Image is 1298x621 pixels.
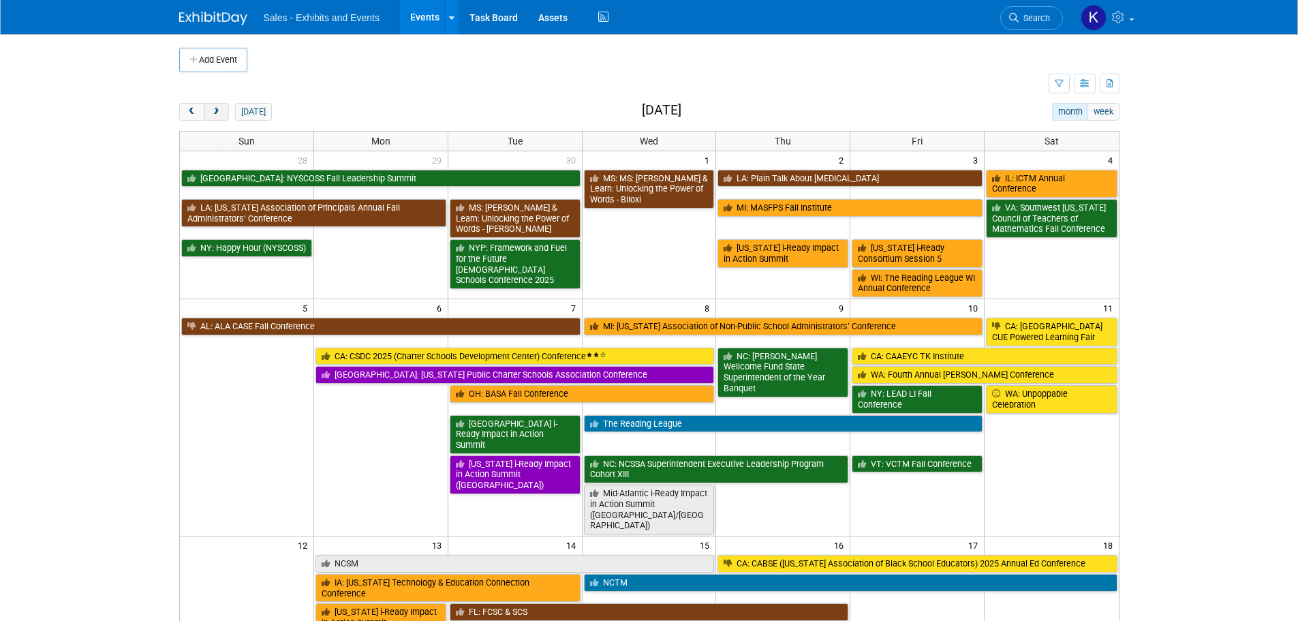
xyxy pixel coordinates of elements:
[837,299,850,316] span: 9
[852,348,1117,365] a: CA: CAAEYC TK Institute
[315,348,715,365] a: CA: CSDC 2025 (Charter Schools Development Center) Conference
[972,151,984,168] span: 3
[584,415,983,433] a: The Reading League
[450,385,715,403] a: OH: BASA Fall Conference
[852,455,983,473] a: VT: VCTM Fall Conference
[642,103,681,118] h2: [DATE]
[570,299,582,316] span: 7
[181,239,312,257] a: NY: Happy Hour (NYSCOSS)
[431,536,448,554] span: 13
[450,199,581,238] a: MS: [PERSON_NAME] & Learn: Unlocking the Power of Words - [PERSON_NAME]
[852,366,1117,384] a: WA: Fourth Annual [PERSON_NAME] Conference
[296,536,313,554] span: 12
[1107,151,1119,168] span: 4
[238,136,255,147] span: Sun
[584,170,715,209] a: MS: MS: [PERSON_NAME] & Learn: Unlocking the Power of Words - Biloxi
[1000,6,1063,30] a: Search
[508,136,523,147] span: Tue
[912,136,923,147] span: Fri
[315,366,715,384] a: [GEOGRAPHIC_DATA]: [US_STATE] Public Charter Schools Association Conference
[450,603,849,621] a: FL: FCSC & SCS
[315,555,715,573] a: NCSM
[450,415,581,454] a: [GEOGRAPHIC_DATA] i-Ready Impact in Action Summit
[315,574,581,602] a: IA: [US_STATE] Technology & Education Connection Conference
[565,151,582,168] span: 30
[717,199,983,217] a: MI: MASFPS Fall Institute
[1045,136,1059,147] span: Sat
[181,318,581,335] a: AL: ALA CASE Fall Conference
[179,12,247,25] img: ExhibitDay
[717,170,983,187] a: LA: Plain Talk About [MEDICAL_DATA]
[296,151,313,168] span: 28
[181,199,446,227] a: LA: [US_STATE] Association of Principals Annual Fall Administrators’ Conference
[264,12,380,23] span: Sales - Exhibits and Events
[775,136,791,147] span: Thu
[852,269,983,297] a: WI: The Reading League WI Annual Conference
[640,136,658,147] span: Wed
[584,485,715,534] a: Mid-Atlantic i-Ready Impact in Action Summit ([GEOGRAPHIC_DATA]/[GEOGRAPHIC_DATA])
[1019,13,1050,23] span: Search
[584,455,849,483] a: NC: NCSSA Superintendent Executive Leadership Program Cohort XIII
[703,299,715,316] span: 8
[986,170,1117,198] a: IL: ICTM Annual Conference
[431,151,448,168] span: 29
[301,299,313,316] span: 5
[235,103,271,121] button: [DATE]
[837,151,850,168] span: 2
[1087,103,1119,121] button: week
[435,299,448,316] span: 6
[584,318,983,335] a: MI: [US_STATE] Association of Non-Public School Administrators’ Conference
[584,574,1117,592] a: NCTM
[179,48,247,72] button: Add Event
[1102,299,1119,316] span: 11
[986,199,1117,238] a: VA: Southwest [US_STATE] Council of Teachers of Mathematics Fall Conference
[703,151,715,168] span: 1
[204,103,229,121] button: next
[852,385,983,413] a: NY: LEAD LI Fall Conference
[717,239,848,267] a: [US_STATE] i-Ready Impact in Action Summit
[1081,5,1107,31] img: Kara Haven
[986,385,1117,413] a: WA: Unpoppable Celebration
[967,299,984,316] span: 10
[450,239,581,289] a: NYP: Framework and Fuel for the Future [DEMOGRAPHIC_DATA] Schools Conference 2025
[833,536,850,554] span: 16
[181,170,581,187] a: [GEOGRAPHIC_DATA]: NYSCOSS Fall Leadership Summit
[852,239,983,267] a: [US_STATE] i-Ready Consortium Session 5
[717,555,1117,573] a: CA: CABSE ([US_STATE] Association of Black School Educators) 2025 Annual Ed Conference
[179,103,204,121] button: prev
[717,348,848,397] a: NC: [PERSON_NAME] Wellcome Fund State Superintendent of the Year Banquet
[565,536,582,554] span: 14
[1052,103,1088,121] button: month
[1102,536,1119,554] span: 18
[986,318,1117,346] a: CA: [GEOGRAPHIC_DATA] CUE Powered Learning Fair
[450,455,581,494] a: [US_STATE] i-Ready Impact in Action Summit ([GEOGRAPHIC_DATA])
[698,536,715,554] span: 15
[371,136,390,147] span: Mon
[967,536,984,554] span: 17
